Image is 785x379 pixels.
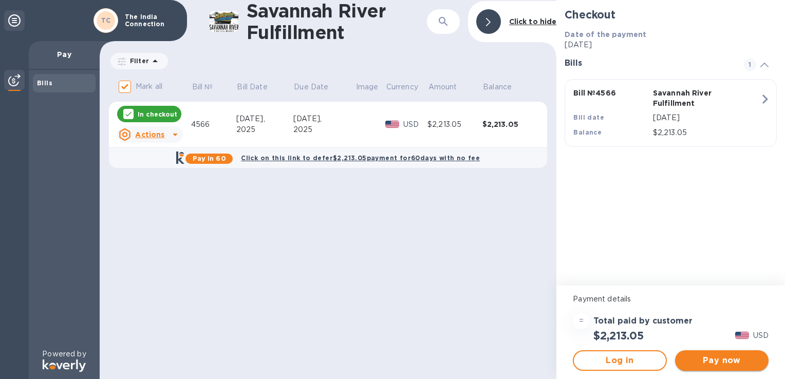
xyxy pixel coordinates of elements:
[192,82,213,92] p: Bill №
[653,127,760,138] p: $2,213.05
[193,155,226,162] b: Pay in 60
[565,8,777,21] h2: Checkout
[37,49,91,60] p: Pay
[675,350,769,371] button: Pay now
[653,112,760,123] p: [DATE]
[37,79,52,87] b: Bills
[192,82,227,92] span: Bill №
[403,119,427,130] p: USD
[294,82,342,92] span: Due Date
[593,316,693,326] h3: Total paid by customer
[136,81,162,92] p: Mark all
[237,82,267,92] p: Bill Date
[356,82,379,92] p: Image
[135,130,164,139] u: Actions
[236,113,293,124] div: [DATE],
[42,349,86,359] p: Powered by
[573,128,602,136] b: Balance
[126,56,149,65] p: Filter
[509,17,557,26] b: Click to hide
[573,113,604,121] b: Bill date
[43,359,86,372] img: Logo
[428,82,471,92] span: Amount
[735,332,749,339] img: USD
[293,113,356,124] div: [DATE],
[483,82,525,92] span: Balance
[293,124,356,135] div: 2025
[573,313,589,329] div: =
[427,119,482,130] div: $2,213.05
[565,40,777,50] p: [DATE]
[138,110,177,119] p: In checkout
[125,13,176,28] p: The India Connection
[236,124,293,135] div: 2025
[683,354,760,367] span: Pay now
[753,330,769,341] p: USD
[101,16,111,24] b: TC
[593,329,643,342] h2: $2,213.05
[191,119,236,130] div: 4566
[573,350,666,371] button: Log in
[294,82,328,92] p: Due Date
[428,82,457,92] p: Amount
[573,88,648,98] p: Bill № 4566
[237,82,281,92] span: Bill Date
[241,154,480,162] b: Click on this link to defer $2,213.05 payment for 60 days with no fee
[482,119,537,129] div: $2,213.05
[653,88,728,108] p: Savannah River Fulfillment
[483,82,512,92] p: Balance
[565,30,646,39] b: Date of the payment
[744,59,756,71] span: 1
[565,79,777,147] button: Bill №4566Savannah River FulfillmentBill date[DATE]Balance$2,213.05
[386,82,418,92] p: Currency
[582,354,657,367] span: Log in
[573,294,769,305] p: Payment details
[565,59,732,68] h3: Bills
[385,121,399,128] img: USD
